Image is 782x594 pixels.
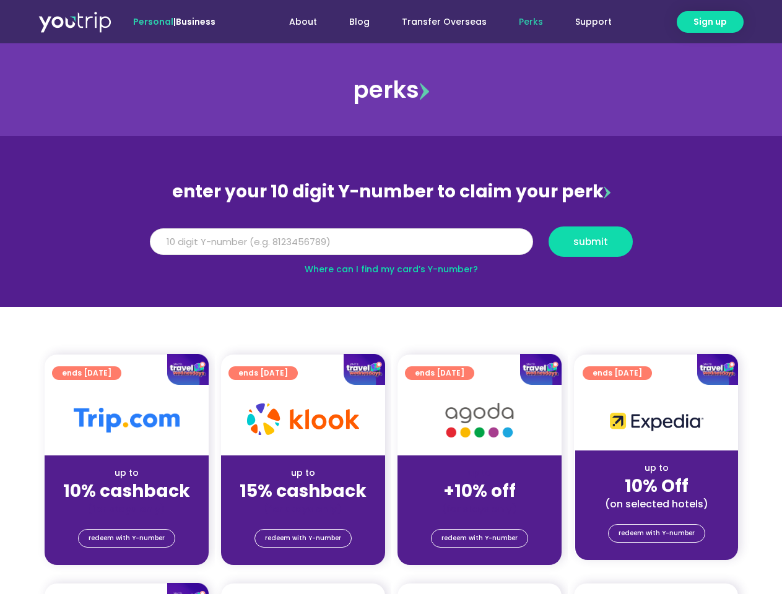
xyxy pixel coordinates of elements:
[608,524,705,543] a: redeem with Y-number
[231,467,375,480] div: up to
[619,525,695,542] span: redeem with Y-number
[677,11,744,33] a: Sign up
[431,529,528,548] a: redeem with Y-number
[625,474,689,498] strong: 10% Off
[443,479,516,503] strong: +10% off
[54,502,199,515] div: (for stays only)
[254,529,352,548] a: redeem with Y-number
[176,15,215,28] a: Business
[54,467,199,480] div: up to
[150,228,533,256] input: 10 digit Y-number (e.g. 8123456789)
[693,15,727,28] span: Sign up
[150,226,633,266] form: Y Number
[144,176,639,208] div: enter your 10 digit Y-number to claim your perk
[585,462,728,475] div: up to
[249,11,628,33] nav: Menu
[549,226,633,257] button: submit
[63,479,190,503] strong: 10% cashback
[89,530,165,547] span: redeem with Y-number
[78,529,175,548] a: redeem with Y-number
[503,11,559,33] a: Perks
[407,502,552,515] div: (for stays only)
[585,497,728,510] div: (on selected hotels)
[273,11,333,33] a: About
[265,530,341,547] span: redeem with Y-number
[468,467,491,479] span: up to
[133,15,215,28] span: |
[573,237,608,246] span: submit
[133,15,173,28] span: Personal
[305,263,478,275] a: Where can I find my card’s Y-number?
[559,11,628,33] a: Support
[333,11,386,33] a: Blog
[441,530,518,547] span: redeem with Y-number
[386,11,503,33] a: Transfer Overseas
[240,479,367,503] strong: 15% cashback
[231,502,375,515] div: (for stays only)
